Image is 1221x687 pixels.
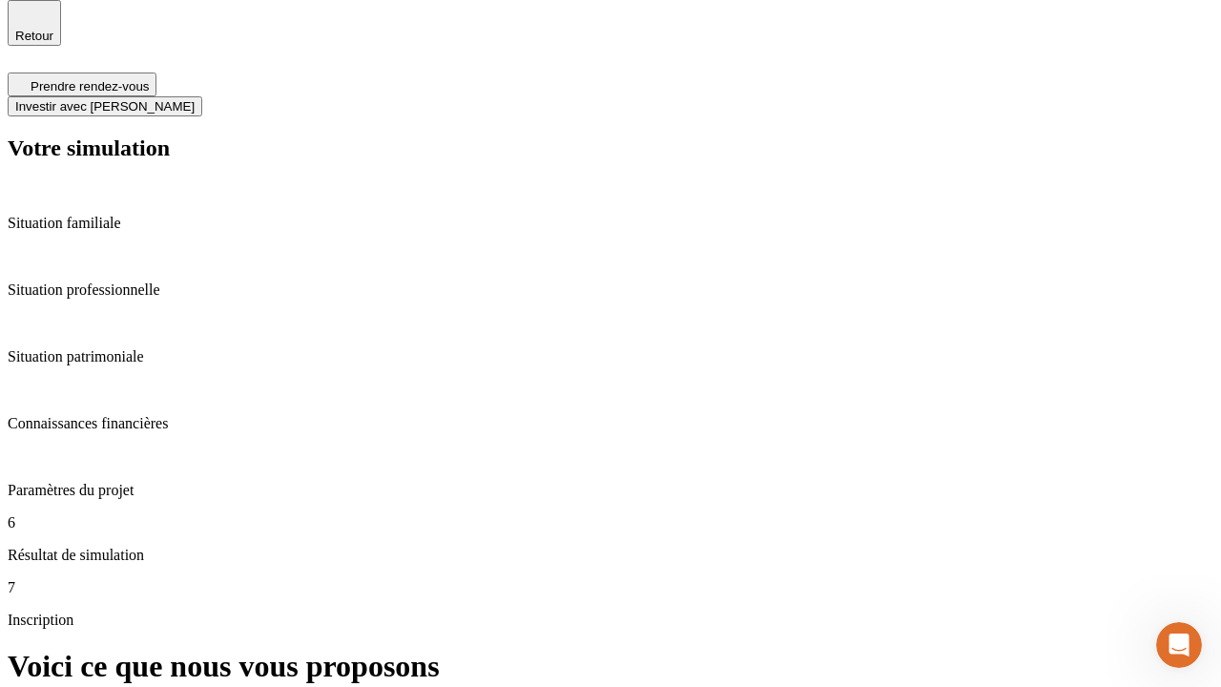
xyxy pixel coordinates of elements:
p: Situation professionnelle [8,281,1213,299]
span: Retour [15,29,53,43]
span: Prendre rendez-vous [31,79,149,94]
h1: Voici ce que nous vous proposons [8,649,1213,684]
button: Investir avec [PERSON_NAME] [8,96,202,116]
p: Situation familiale [8,215,1213,232]
iframe: Intercom live chat [1156,622,1202,668]
p: 7 [8,579,1213,596]
p: Paramètres du projet [8,482,1213,499]
h2: Votre simulation [8,135,1213,161]
p: Résultat de simulation [8,547,1213,564]
p: Connaissances financières [8,415,1213,432]
p: 6 [8,514,1213,531]
span: Investir avec [PERSON_NAME] [15,99,195,114]
p: Inscription [8,612,1213,629]
p: Situation patrimoniale [8,348,1213,365]
button: Prendre rendez-vous [8,73,156,96]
